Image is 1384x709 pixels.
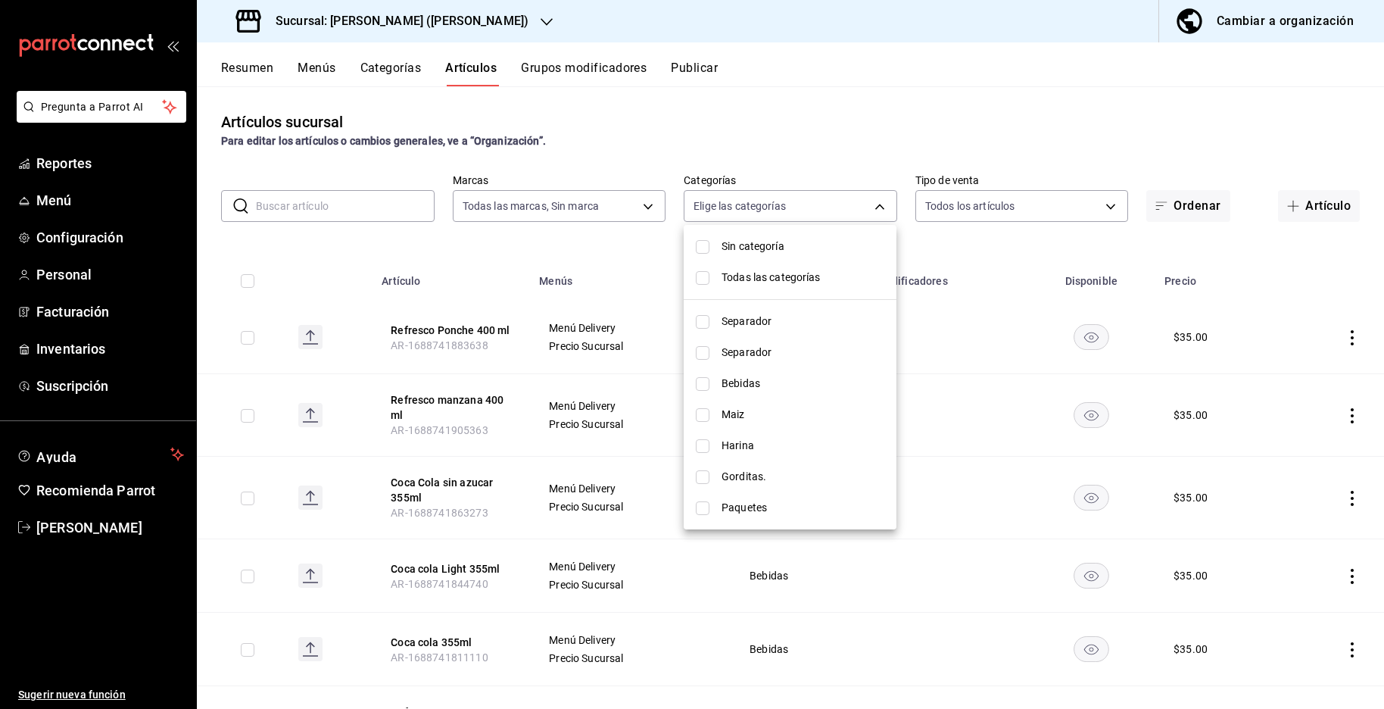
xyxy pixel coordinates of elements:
[722,376,884,392] span: Bebidas
[722,270,884,286] span: Todas las categorías
[722,407,884,423] span: Maiz
[722,500,884,516] span: Paquetes
[722,469,884,485] span: Gorditas.
[722,239,884,255] span: Sin categoría
[722,314,884,330] span: Separador
[722,345,884,361] span: Separador
[722,438,884,454] span: Harina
